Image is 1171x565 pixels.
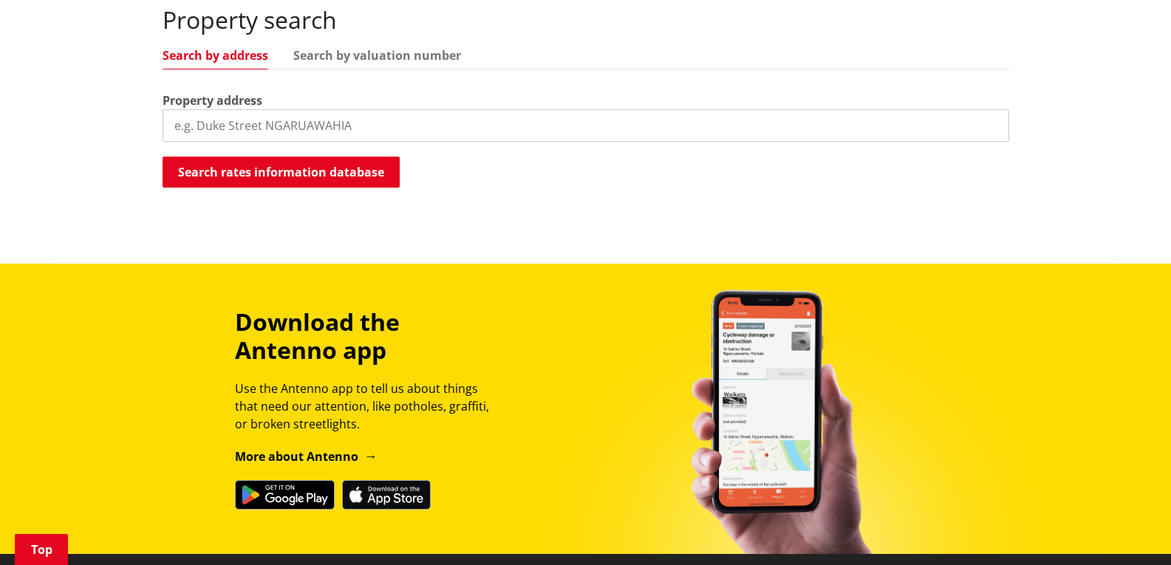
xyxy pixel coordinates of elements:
a: More about Antenno [235,448,378,465]
a: Top [15,534,68,565]
h2: Property search [163,6,1009,34]
h3: Download the Antenno app [235,308,502,365]
iframe: Messenger Launcher [1103,503,1156,556]
input: e.g. Duke Street NGARUAWAHIA [163,109,1009,142]
a: Search by address [163,49,268,61]
img: Get it on Google Play [235,480,335,510]
button: Search rates information database [163,157,400,188]
a: Search by valuation number [293,49,461,61]
label: Property address [163,92,262,109]
p: Use the Antenno app to tell us about things that need our attention, like potholes, graffiti, or ... [235,380,502,433]
img: Download on the App Store [342,480,431,510]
